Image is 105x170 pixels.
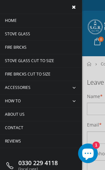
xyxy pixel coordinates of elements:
[5,71,51,77] span: Fire Bricks Cut To Size
[5,44,27,50] span: Fire Bricks
[5,138,21,144] span: Reviews
[5,111,25,117] span: About us
[68,81,82,94] span: collapse
[5,58,54,63] span: Stove Glass Cut To Size
[5,98,21,104] span: How To
[76,144,100,165] inbox-online-store-chat: Shopify online store chat
[5,85,31,90] span: Accessories
[5,125,23,130] span: Contact
[5,18,17,23] span: Home
[18,160,58,167] span: 0330 229 4118
[68,94,82,108] span: collapse
[5,31,30,37] span: Stove Glass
